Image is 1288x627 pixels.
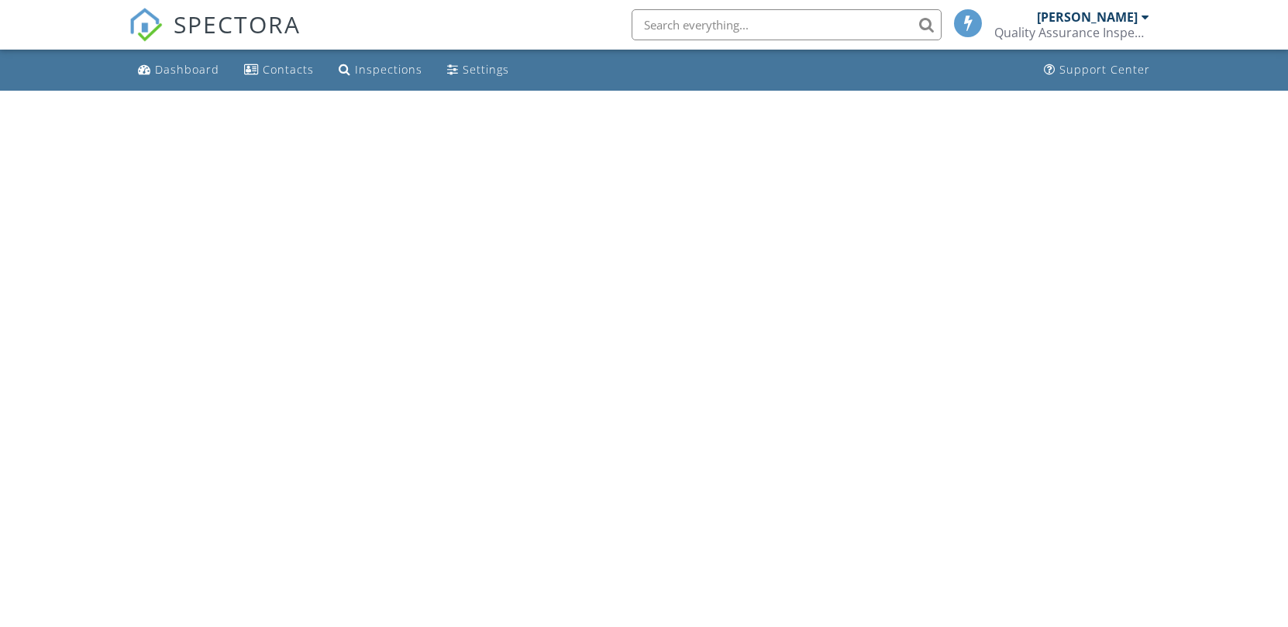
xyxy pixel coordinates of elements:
[155,62,219,77] div: Dashboard
[174,8,301,40] span: SPECTORA
[441,56,515,84] a: Settings
[132,56,226,84] a: Dashboard
[994,25,1149,40] div: Quality Assurance Inspections LLC.
[632,9,942,40] input: Search everything...
[129,8,163,42] img: The Best Home Inspection Software - Spectora
[129,21,301,53] a: SPECTORA
[332,56,429,84] a: Inspections
[1037,9,1138,25] div: [PERSON_NAME]
[355,62,422,77] div: Inspections
[263,62,314,77] div: Contacts
[1059,62,1150,77] div: Support Center
[1038,56,1156,84] a: Support Center
[463,62,509,77] div: Settings
[238,56,320,84] a: Contacts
